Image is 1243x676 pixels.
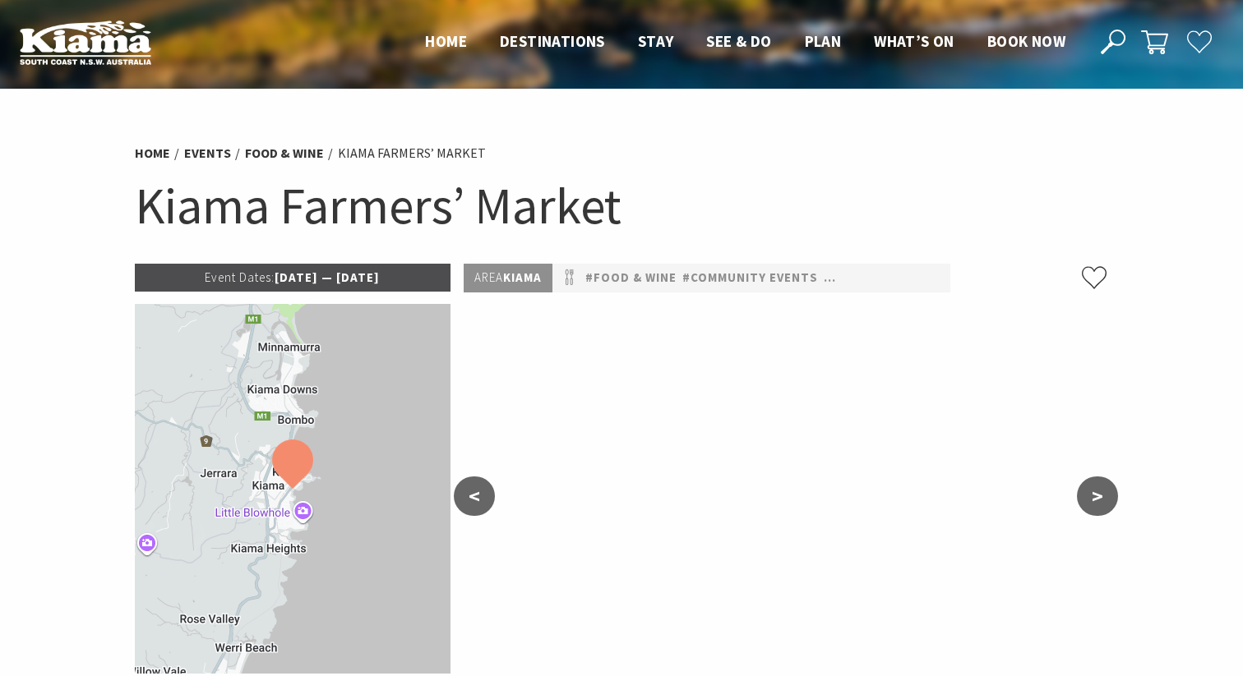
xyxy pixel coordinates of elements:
span: Area [474,269,503,285]
span: Destinations [500,31,605,51]
nav: Main Menu [409,29,1082,56]
img: Kiama Logo [20,20,151,65]
a: #Family Friendly [824,268,937,288]
h1: Kiama Farmers’ Market [135,172,1108,239]
button: > [1077,476,1118,516]
a: #Markets [943,268,1010,288]
a: Events [184,145,231,162]
span: Home [425,31,467,51]
span: Event Dates: [205,269,275,285]
span: Plan [805,31,842,51]
p: Kiama [464,264,552,292]
a: #Food & Wine [585,268,677,288]
a: Home [135,145,170,162]
span: Book now [987,31,1065,51]
p: [DATE] — [DATE] [135,264,451,292]
span: What’s On [874,31,954,51]
a: #Community Events [682,268,818,288]
li: Kiama Farmers’ Market [338,143,486,164]
a: Food & Wine [245,145,324,162]
span: See & Do [706,31,771,51]
span: Stay [638,31,674,51]
button: < [454,476,495,516]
